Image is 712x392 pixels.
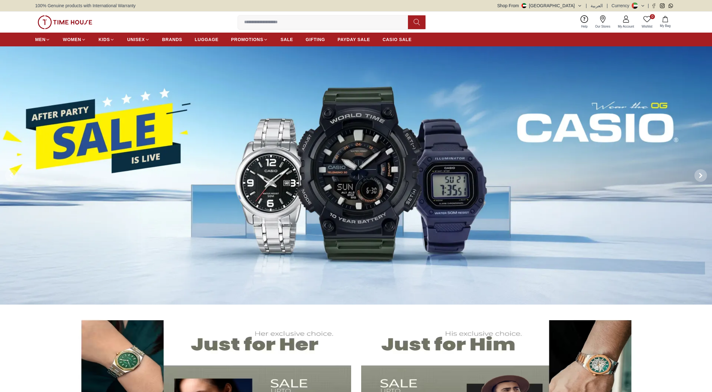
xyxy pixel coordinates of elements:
a: CASIO SALE [383,34,412,45]
span: 100% Genuine products with International Warranty [35,3,136,9]
a: UNISEX [127,34,149,45]
a: SALE [281,34,293,45]
button: My Bag [656,15,674,29]
a: MEN [35,34,50,45]
span: | [648,3,649,9]
img: United Arab Emirates [522,3,527,8]
span: CASIO SALE [383,36,412,43]
a: Help [577,14,592,30]
span: Wishlist [639,24,655,29]
a: Instagram [660,3,665,8]
span: Help [579,24,590,29]
img: ... [38,15,92,29]
a: BRANDS [162,34,182,45]
span: 0 [650,14,655,19]
span: | [607,3,608,9]
span: UNISEX [127,36,145,43]
span: WOMEN [63,36,81,43]
a: LUGGAGE [195,34,219,45]
span: PAYDAY SALE [338,36,370,43]
span: MEN [35,36,46,43]
a: Whatsapp [668,3,673,8]
span: BRANDS [162,36,182,43]
div: Currency [612,3,632,9]
a: 0Wishlist [638,14,656,30]
span: My Bag [657,24,673,28]
a: Our Stores [592,14,614,30]
span: LUGGAGE [195,36,219,43]
a: PROMOTIONS [231,34,268,45]
span: KIDS [99,36,110,43]
span: My Account [615,24,637,29]
span: | [586,3,587,9]
button: Shop From[GEOGRAPHIC_DATA] [497,3,582,9]
span: Our Stores [593,24,613,29]
a: Facebook [651,3,656,8]
span: PROMOTIONS [231,36,263,43]
a: KIDS [99,34,115,45]
a: GIFTING [306,34,325,45]
span: GIFTING [306,36,325,43]
a: WOMEN [63,34,86,45]
a: PAYDAY SALE [338,34,370,45]
button: العربية [591,3,603,9]
span: SALE [281,36,293,43]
